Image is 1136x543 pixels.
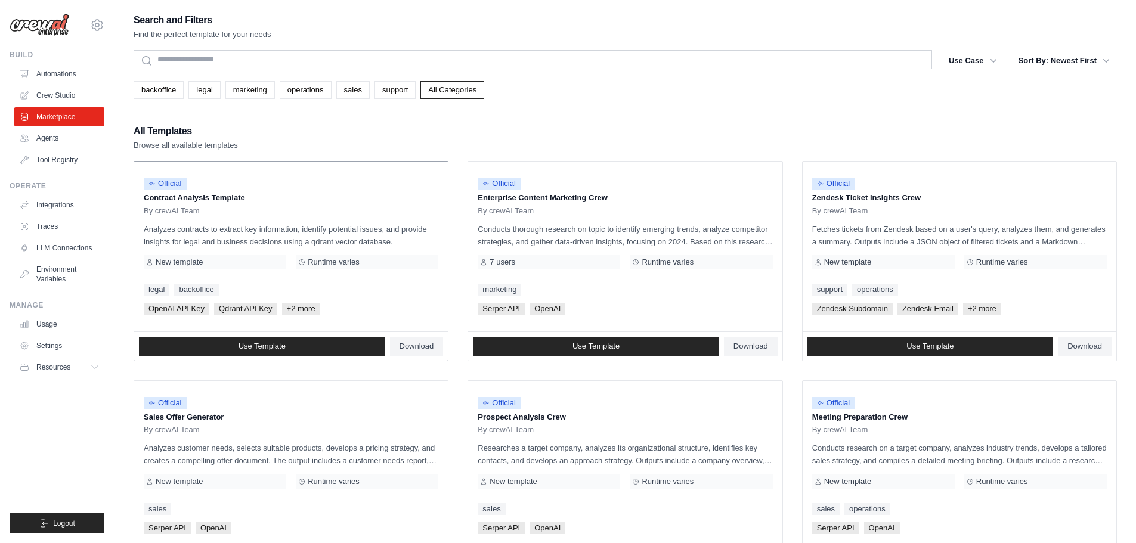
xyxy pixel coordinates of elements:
[642,257,694,267] span: Runtime varies
[14,315,104,334] a: Usage
[807,337,1054,356] a: Use Template
[478,503,505,515] a: sales
[733,342,768,351] span: Download
[1058,337,1112,356] a: Download
[134,12,271,29] h2: Search and Filters
[724,337,778,356] a: Download
[144,178,187,190] span: Official
[53,519,75,528] span: Logout
[10,14,69,36] img: Logo
[14,129,104,148] a: Agents
[530,303,565,315] span: OpenAI
[188,81,220,99] a: legal
[473,337,719,356] a: Use Template
[824,257,871,267] span: New template
[196,522,231,534] span: OpenAI
[14,260,104,288] a: Environment Variables
[478,223,772,248] p: Conducts thorough research on topic to identify emerging trends, analyze competitor strategies, a...
[906,342,954,351] span: Use Template
[374,81,416,99] a: support
[864,522,900,534] span: OpenAI
[812,425,868,435] span: By crewAI Team
[812,206,868,216] span: By crewAI Team
[10,181,104,191] div: Operate
[144,303,209,315] span: OpenAI API Key
[478,411,772,423] p: Prospect Analysis Crew
[478,442,772,467] p: Researches a target company, analyzes its organizational structure, identifies key contacts, and ...
[225,81,275,99] a: marketing
[824,477,871,486] span: New template
[174,284,218,296] a: backoffice
[10,50,104,60] div: Build
[156,257,203,267] span: New template
[14,336,104,355] a: Settings
[144,397,187,409] span: Official
[478,397,521,409] span: Official
[812,411,1107,423] p: Meeting Preparation Crew
[897,303,958,315] span: Zendesk Email
[134,81,184,99] a: backoffice
[10,513,104,533] button: Logout
[336,81,370,99] a: sales
[134,139,238,151] p: Browse all available templates
[400,342,434,351] span: Download
[812,178,855,190] span: Official
[976,257,1028,267] span: Runtime varies
[214,303,277,315] span: Qdrant API Key
[156,477,203,486] span: New template
[478,284,521,296] a: marketing
[14,238,104,257] a: LLM Connections
[14,64,104,83] a: Automations
[420,81,484,99] a: All Categories
[308,477,360,486] span: Runtime varies
[134,123,238,139] h2: All Templates
[308,257,360,267] span: Runtime varies
[942,50,1004,72] button: Use Case
[478,425,534,435] span: By crewAI Team
[144,442,438,467] p: Analyzes customer needs, selects suitable products, develops a pricing strategy, and creates a co...
[963,303,1001,315] span: +2 more
[478,303,525,315] span: Serper API
[812,522,859,534] span: Serper API
[1067,342,1102,351] span: Download
[14,358,104,377] button: Resources
[14,86,104,105] a: Crew Studio
[1011,50,1117,72] button: Sort By: Newest First
[134,29,271,41] p: Find the perfect template for your needs
[139,337,385,356] a: Use Template
[144,411,438,423] p: Sales Offer Generator
[36,362,70,372] span: Resources
[572,342,620,351] span: Use Template
[812,192,1107,204] p: Zendesk Ticket Insights Crew
[390,337,444,356] a: Download
[14,107,104,126] a: Marketplace
[812,442,1107,467] p: Conducts research on a target company, analyzes industry trends, develops a tailored sales strate...
[280,81,332,99] a: operations
[14,150,104,169] a: Tool Registry
[14,217,104,236] a: Traces
[10,300,104,310] div: Manage
[852,284,898,296] a: operations
[144,503,171,515] a: sales
[490,257,515,267] span: 7 users
[478,178,521,190] span: Official
[144,284,169,296] a: legal
[239,342,286,351] span: Use Template
[844,503,890,515] a: operations
[530,522,565,534] span: OpenAI
[478,192,772,204] p: Enterprise Content Marketing Crew
[642,477,694,486] span: Runtime varies
[490,477,537,486] span: New template
[976,477,1028,486] span: Runtime varies
[812,303,893,315] span: Zendesk Subdomain
[144,425,200,435] span: By crewAI Team
[14,196,104,215] a: Integrations
[144,206,200,216] span: By crewAI Team
[144,192,438,204] p: Contract Analysis Template
[144,223,438,248] p: Analyzes contracts to extract key information, identify potential issues, and provide insights fo...
[478,522,525,534] span: Serper API
[812,284,847,296] a: support
[478,206,534,216] span: By crewAI Team
[282,303,320,315] span: +2 more
[144,522,191,534] span: Serper API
